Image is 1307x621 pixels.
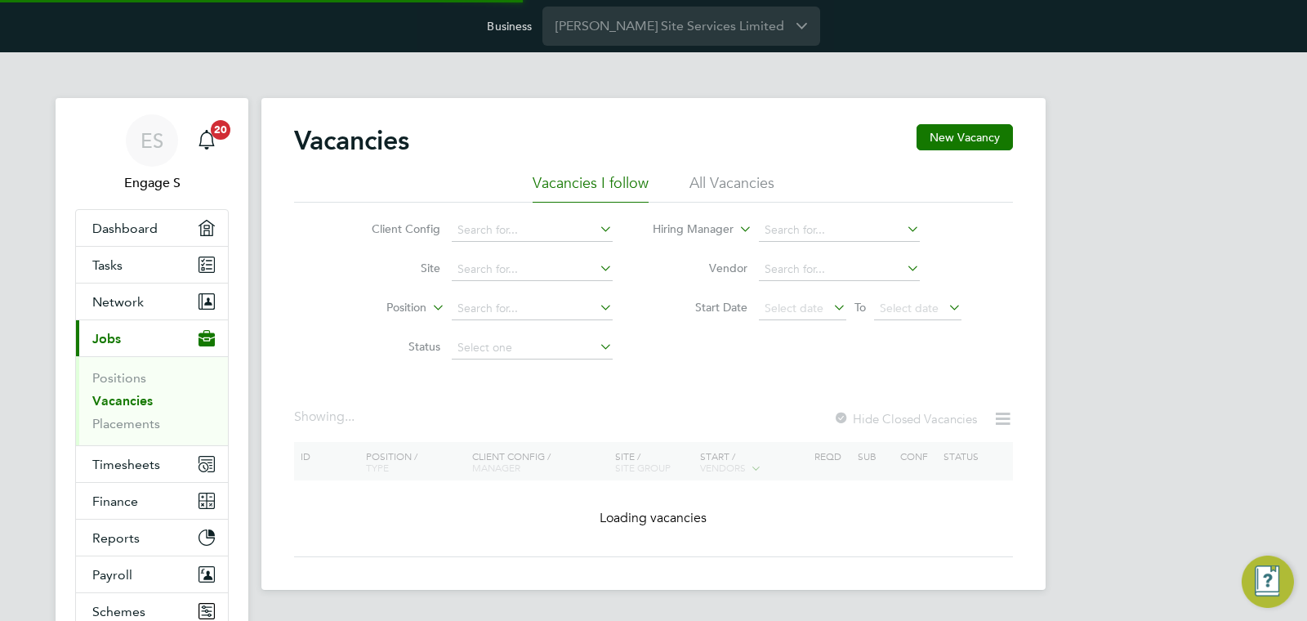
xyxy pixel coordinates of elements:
[346,261,440,275] label: Site
[640,221,734,238] label: Hiring Manager
[76,520,228,556] button: Reports
[346,221,440,236] label: Client Config
[92,567,132,583] span: Payroll
[689,173,774,203] li: All Vacancies
[92,604,145,619] span: Schemes
[141,130,163,151] span: ES
[76,483,228,519] button: Finance
[92,294,144,310] span: Network
[75,173,229,193] span: Engage S
[92,494,138,509] span: Finance
[76,284,228,319] button: Network
[76,556,228,592] button: Payroll
[92,530,140,546] span: Reports
[1242,556,1294,608] button: Engage Resource Center
[880,301,939,315] span: Select date
[452,258,613,281] input: Search for...
[92,257,123,273] span: Tasks
[346,339,440,354] label: Status
[211,120,230,140] span: 20
[487,19,532,34] label: Business
[917,124,1013,150] button: New Vacancy
[533,173,649,203] li: Vacancies I follow
[759,219,920,242] input: Search for...
[75,114,229,193] a: ESEngage S
[294,409,358,426] div: Showing
[92,416,160,431] a: Placements
[452,297,613,320] input: Search for...
[190,114,223,167] a: 20
[76,320,228,356] button: Jobs
[76,446,228,482] button: Timesheets
[653,300,747,315] label: Start Date
[92,331,121,346] span: Jobs
[76,247,228,283] a: Tasks
[92,370,146,386] a: Positions
[332,300,426,316] label: Position
[850,297,871,318] span: To
[92,393,153,409] a: Vacancies
[452,337,613,360] input: Select one
[92,221,158,236] span: Dashboard
[452,219,613,242] input: Search for...
[759,258,920,281] input: Search for...
[92,457,160,472] span: Timesheets
[76,356,228,445] div: Jobs
[76,210,228,246] a: Dashboard
[653,261,747,275] label: Vendor
[833,411,977,427] label: Hide Closed Vacancies
[345,409,355,425] span: ...
[765,301,823,315] span: Select date
[294,124,409,157] h2: Vacancies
